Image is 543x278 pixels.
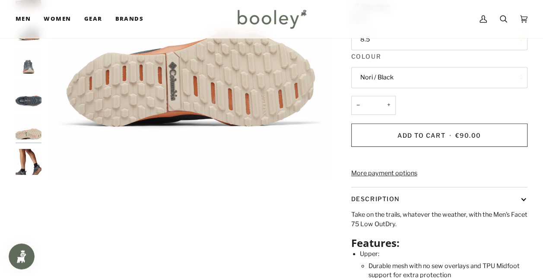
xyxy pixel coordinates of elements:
img: Columbia Men's Facet 75 Low OutDry Graphite / Owl - Booley Galway [16,50,41,76]
img: Columbia Men's Facet 75 Low OutDry Graphite / Owl - Booley Galway [16,116,41,142]
button: + [382,96,396,115]
span: Add to Cart [397,132,445,139]
li: Upper: [360,250,527,259]
span: • [447,132,453,139]
span: Brands [115,15,143,23]
input: Quantity [351,96,396,115]
iframe: Button to open loyalty program pop-up [9,243,35,269]
h2: Features: [351,237,527,250]
button: Nori / Black [351,67,527,88]
span: €90.00 [455,132,481,139]
button: Description [351,187,527,210]
span: Men [16,15,31,23]
img: Columbia Men's Facet 75 Low OutDry Graphite / Owl - Booley Galway [16,82,41,108]
button: 8.5 [351,29,527,50]
span: Gear [84,15,102,23]
a: More payment options [351,169,527,178]
button: Add to Cart • €90.00 [351,123,527,147]
p: Take on the trails, whatever the weather, with the Men's Facet 75 Low OutDry. [351,210,527,229]
img: Booley [234,6,309,32]
button: − [351,96,365,115]
span: Colour [351,52,381,61]
img: Columbia Men's Facet 75 Low OutDry Graphite / Owl - Booley Galway [16,149,41,175]
span: Women [44,15,71,23]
